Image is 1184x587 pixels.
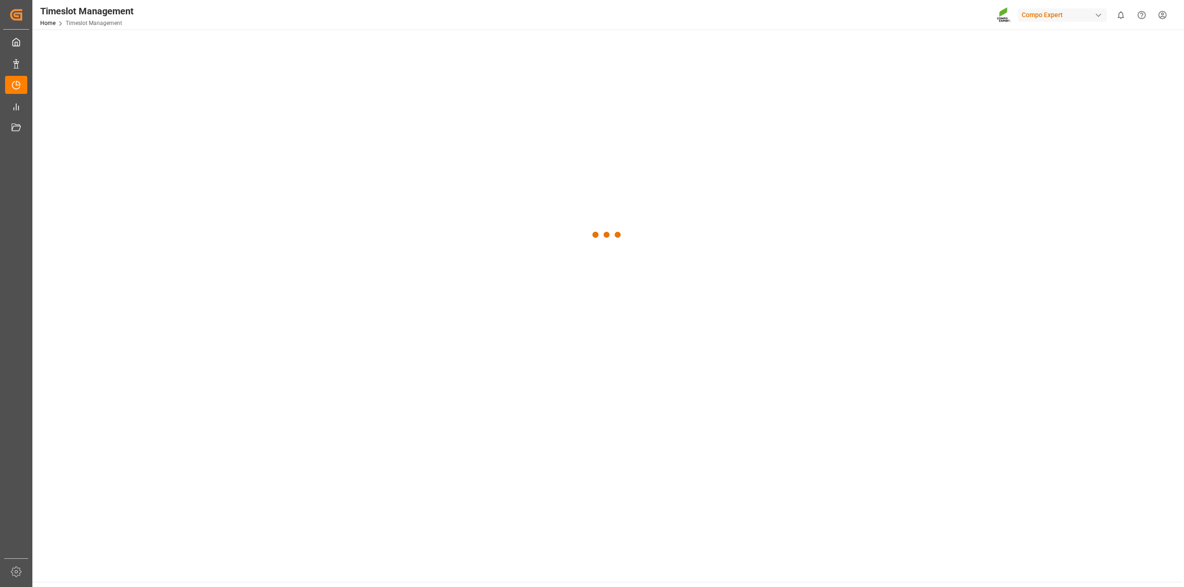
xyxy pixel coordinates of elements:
a: Home [40,20,55,26]
button: Help Center [1131,5,1152,25]
button: Compo Expert [1018,6,1110,24]
div: Timeslot Management [40,4,134,18]
img: Screenshot%202023-09-29%20at%2010.02.21.png_1712312052.png [997,7,1011,23]
div: Compo Expert [1018,8,1107,22]
button: show 0 new notifications [1110,5,1131,25]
